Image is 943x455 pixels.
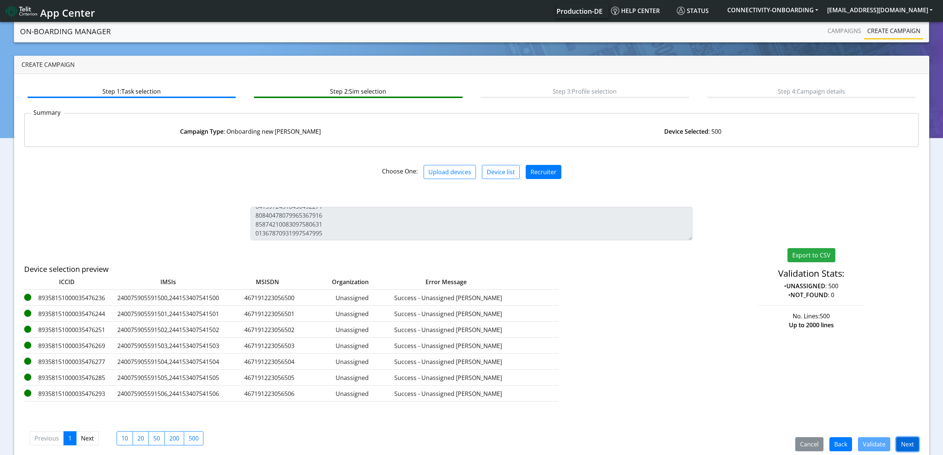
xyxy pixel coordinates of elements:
[27,84,236,98] btn: Step 1: Task selection
[29,127,471,136] div: : Onboarding new [PERSON_NAME]
[795,437,823,451] button: Cancel
[164,431,184,445] label: 200
[40,6,95,20] span: App Center
[63,431,76,445] a: 1
[117,431,133,445] label: 10
[20,24,111,39] a: On-Boarding Manager
[825,23,864,38] a: Campaigns
[227,293,312,302] label: 467191223056500
[707,84,916,98] btn: Step 4: Campaign details
[611,7,660,15] span: Help center
[149,431,165,445] label: 50
[392,341,504,350] label: Success - Unassigned [PERSON_NAME]
[315,341,389,350] label: Unassigned
[786,282,825,290] strong: UNASSIGNED
[300,277,375,286] label: Organization
[112,325,224,334] label: 240075905591502,244153407541502
[76,431,99,445] a: Next
[112,373,224,382] label: 240075905591505,244153407541505
[133,431,149,445] label: 20
[392,325,504,334] label: Success - Unassigned [PERSON_NAME]
[180,127,223,136] strong: Campaign Type
[480,84,689,98] btn: Step 3: Profile selection
[315,293,389,302] label: Unassigned
[227,357,312,366] label: 467191223056504
[674,3,723,18] a: Status
[704,282,919,290] p: • : 500
[787,248,835,262] button: Export to CSV
[858,437,890,451] button: Validate
[382,167,418,175] span: Choose One:
[829,437,852,451] button: Back
[823,3,937,17] button: [EMAIL_ADDRESS][DOMAIN_NAME]
[526,165,561,179] button: Recruiter
[227,341,312,350] label: 467191223056503
[24,309,110,318] label: 89358151000035476244
[315,357,389,366] label: Unassigned
[112,389,224,398] label: 240075905591506,244153407541506
[24,389,110,398] label: 89358151000035476293
[392,357,504,366] label: Success - Unassigned [PERSON_NAME]
[820,312,830,320] span: 500
[664,127,708,136] strong: Device Selected
[24,341,110,350] label: 89358151000035476269
[556,3,602,18] a: Your current platform instance
[677,7,709,15] span: Status
[112,277,224,286] label: IMSIs
[24,293,110,302] label: 89358151000035476236
[723,3,823,17] button: CONNECTIVITY-ONBOARDING
[790,291,828,299] strong: NOT_FOUND
[315,309,389,318] label: Unassigned
[254,84,462,98] btn: Step 2: Sim selection
[392,309,504,318] label: Success - Unassigned [PERSON_NAME]
[6,5,37,17] img: logo-telit-cinterion-gw-new.png
[424,165,476,179] button: Upload devices
[6,3,94,19] a: App Center
[611,7,619,15] img: knowledge.svg
[471,127,914,136] div: : 500
[482,165,520,179] button: Device list
[557,7,603,16] span: Production-DE
[227,325,312,334] label: 467191223056502
[392,389,504,398] label: Success - Unassigned [PERSON_NAME]
[378,277,489,286] label: Error Message
[24,357,110,366] label: 89358151000035476277
[315,373,389,382] label: Unassigned
[184,431,203,445] label: 500
[704,268,919,279] h4: Validation Stats:
[112,309,224,318] label: 240075905591501,244153407541501
[227,389,312,398] label: 467191223056506
[24,373,110,382] label: 89358151000035476285
[315,325,389,334] label: Unassigned
[227,373,312,382] label: 467191223056505
[864,23,923,38] a: Create campaign
[896,437,919,451] button: Next
[698,321,924,329] div: Up to 2000 lines
[677,7,685,15] img: status.svg
[392,373,504,382] label: Success - Unassigned [PERSON_NAME]
[24,277,110,286] label: ICCID
[30,108,64,117] p: Summary
[24,325,110,334] label: 89358151000035476251
[112,293,224,302] label: 240075905591500,244153407541500
[112,357,224,366] label: 240075905591504,244153407541504
[698,312,924,321] div: No. Lines:
[112,341,224,350] label: 240075905591503,244153407541503
[392,293,504,302] label: Success - Unassigned [PERSON_NAME]
[14,56,929,74] div: Create campaign
[704,290,919,299] p: • : 0
[227,277,297,286] label: MSISDN
[315,389,389,398] label: Unassigned
[24,265,621,274] h5: Device selection preview
[608,3,674,18] a: Help center
[227,309,312,318] label: 467191223056501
